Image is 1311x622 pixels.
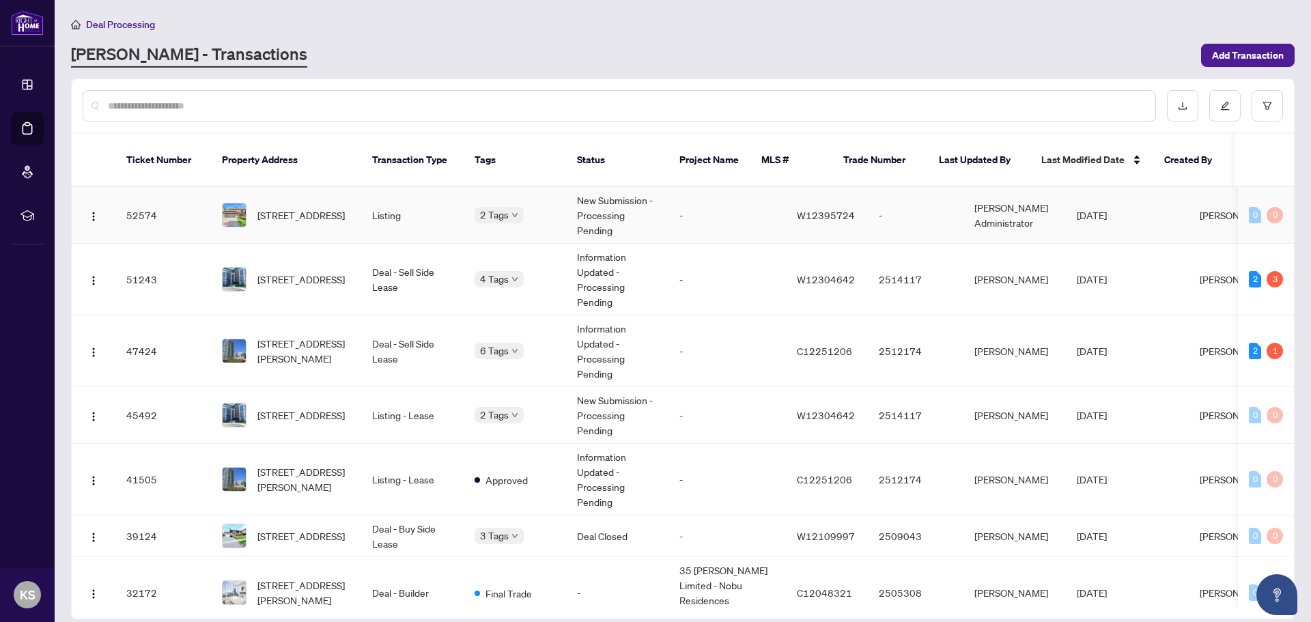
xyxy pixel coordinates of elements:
[115,515,211,557] td: 39124
[1200,345,1273,357] span: [PERSON_NAME]
[1200,473,1273,485] span: [PERSON_NAME]
[1220,101,1230,111] span: edit
[257,336,350,366] span: [STREET_ADDRESS][PERSON_NAME]
[1249,207,1261,223] div: 0
[963,515,1066,557] td: [PERSON_NAME]
[115,187,211,244] td: 52574
[1267,528,1283,544] div: 0
[464,134,566,187] th: Tags
[361,134,464,187] th: Transaction Type
[797,586,852,599] span: C12048321
[868,387,963,444] td: 2514117
[1077,209,1107,221] span: [DATE]
[361,387,464,444] td: Listing - Lease
[1267,471,1283,487] div: 0
[480,528,509,543] span: 3 Tags
[83,340,104,362] button: Logo
[668,244,786,315] td: -
[1201,44,1295,67] button: Add Transaction
[83,525,104,547] button: Logo
[257,578,350,608] span: [STREET_ADDRESS][PERSON_NAME]
[566,315,668,387] td: Information Updated - Processing Pending
[1030,134,1153,187] th: Last Modified Date
[668,515,786,557] td: -
[797,209,855,221] span: W12395724
[1267,207,1283,223] div: 0
[868,187,963,244] td: -
[1252,90,1283,122] button: filter
[88,589,99,599] img: Logo
[1256,574,1297,615] button: Open asap
[1249,471,1261,487] div: 0
[223,524,246,548] img: thumbnail-img
[1200,530,1273,542] span: [PERSON_NAME]
[485,472,528,487] span: Approved
[511,212,518,218] span: down
[1267,343,1283,359] div: 1
[361,187,464,244] td: Listing
[257,464,350,494] span: [STREET_ADDRESS][PERSON_NAME]
[868,444,963,515] td: 2512174
[868,244,963,315] td: 2514117
[83,404,104,426] button: Logo
[566,134,668,187] th: Status
[88,211,99,222] img: Logo
[797,473,852,485] span: C12251206
[485,586,532,601] span: Final Trade
[511,533,518,539] span: down
[566,387,668,444] td: New Submission - Processing Pending
[20,585,36,604] span: KS
[963,444,1066,515] td: [PERSON_NAME]
[88,347,99,358] img: Logo
[257,408,345,423] span: [STREET_ADDRESS]
[83,204,104,226] button: Logo
[88,275,99,286] img: Logo
[668,134,750,187] th: Project Name
[83,468,104,490] button: Logo
[668,187,786,244] td: -
[566,187,668,244] td: New Submission - Processing Pending
[963,315,1066,387] td: [PERSON_NAME]
[223,581,246,604] img: thumbnail-img
[115,244,211,315] td: 51243
[223,468,246,491] img: thumbnail-img
[480,207,509,223] span: 2 Tags
[361,515,464,557] td: Deal - Buy Side Lease
[1267,271,1283,287] div: 3
[1249,528,1261,544] div: 0
[1200,409,1273,421] span: [PERSON_NAME]
[868,315,963,387] td: 2512174
[71,43,307,68] a: [PERSON_NAME] - Transactions
[223,268,246,291] img: thumbnail-img
[928,134,1030,187] th: Last Updated By
[88,411,99,422] img: Logo
[88,532,99,543] img: Logo
[1249,584,1261,601] div: 0
[88,475,99,486] img: Logo
[1200,273,1273,285] span: [PERSON_NAME]
[223,404,246,427] img: thumbnail-img
[361,315,464,387] td: Deal - Sell Side Lease
[361,244,464,315] td: Deal - Sell Side Lease
[1267,407,1283,423] div: 0
[1077,530,1107,542] span: [DATE]
[750,134,832,187] th: MLS #
[1200,586,1273,599] span: [PERSON_NAME]
[1167,90,1198,122] button: download
[83,582,104,604] button: Logo
[1077,473,1107,485] span: [DATE]
[963,244,1066,315] td: [PERSON_NAME]
[257,272,345,287] span: [STREET_ADDRESS]
[1041,152,1125,167] span: Last Modified Date
[566,444,668,515] td: Information Updated - Processing Pending
[1212,44,1284,66] span: Add Transaction
[566,515,668,557] td: Deal Closed
[211,134,361,187] th: Property Address
[1200,209,1273,221] span: [PERSON_NAME]
[797,273,855,285] span: W12304642
[1263,101,1272,111] span: filter
[361,444,464,515] td: Listing - Lease
[1077,345,1107,357] span: [DATE]
[1077,273,1107,285] span: [DATE]
[223,203,246,227] img: thumbnail-img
